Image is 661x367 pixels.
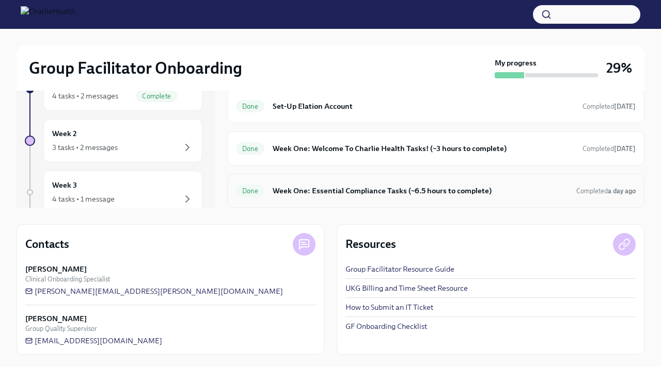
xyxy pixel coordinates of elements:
[29,58,242,78] h2: Group Facilitator Onboarding
[25,171,202,214] a: Week 34 tasks • 1 message
[345,237,396,252] h4: Resources
[576,187,636,195] span: Completed
[606,59,632,77] h3: 29%
[52,91,118,101] div: 4 tasks • 2 messages
[614,145,636,153] strong: [DATE]
[25,237,69,252] h4: Contacts
[236,145,264,153] span: Done
[273,185,568,196] h6: Week One: Essential Compliance Tasks (~6.5 hours to complete)
[25,336,162,346] a: [EMAIL_ADDRESS][DOMAIN_NAME]
[25,313,87,324] strong: [PERSON_NAME]
[583,102,636,111] span: August 7th, 2025 15:53
[52,194,115,204] div: 4 tasks • 1 message
[25,264,87,274] strong: [PERSON_NAME]
[608,187,636,195] strong: a day ago
[583,103,636,110] span: Completed
[52,142,118,153] div: 3 tasks • 2 messages
[236,187,264,195] span: Done
[236,182,636,199] a: DoneWeek One: Essential Compliance Tasks (~6.5 hours to complete)Completeda day ago
[345,283,468,293] a: UKG Billing and Time Sheet Resource
[583,145,636,153] span: Completed
[52,128,77,139] h6: Week 2
[236,140,636,157] a: DoneWeek One: Welcome To Charlie Health Tasks! (~3 hours to complete)Completed[DATE]
[25,119,202,162] a: Week 23 tasks • 2 messages
[25,274,110,284] span: Clinical Onboarding Specialist
[583,144,636,154] span: August 7th, 2025 15:51
[345,264,454,274] a: Group Facilitator Resource Guide
[345,321,427,331] a: GF Onboarding Checklist
[576,186,636,196] span: August 9th, 2025 17:18
[236,103,264,110] span: Done
[25,286,283,296] a: [PERSON_NAME][EMAIL_ADDRESS][PERSON_NAME][DOMAIN_NAME]
[614,103,636,110] strong: [DATE]
[495,58,537,68] strong: My progress
[236,98,636,114] a: DoneSet-Up Elation AccountCompleted[DATE]
[52,179,77,191] h6: Week 3
[136,92,177,100] span: Complete
[25,324,97,333] span: Group Quality Supervisor
[21,6,75,23] img: CharlieHealth
[273,101,574,112] h6: Set-Up Elation Account
[273,143,574,154] h6: Week One: Welcome To Charlie Health Tasks! (~3 hours to complete)
[345,302,433,312] a: How to Submit an IT Ticket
